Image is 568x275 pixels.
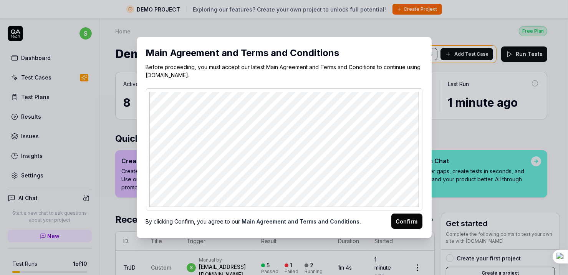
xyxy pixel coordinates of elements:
[242,218,361,225] a: Main Agreement and Terms and Conditions.
[391,214,422,229] button: Confirm
[146,46,422,60] h2: Main Agreement and Terms and Conditions
[146,63,422,79] p: Before proceeding, you must accept our latest Main Agreement and Terms and Conditions to continue...
[146,217,361,225] p: By clicking Confirm, you agree to our
[149,92,419,207] iframe: To enrich screen reader interactions, please activate Accessibility in Grammarly extension settings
